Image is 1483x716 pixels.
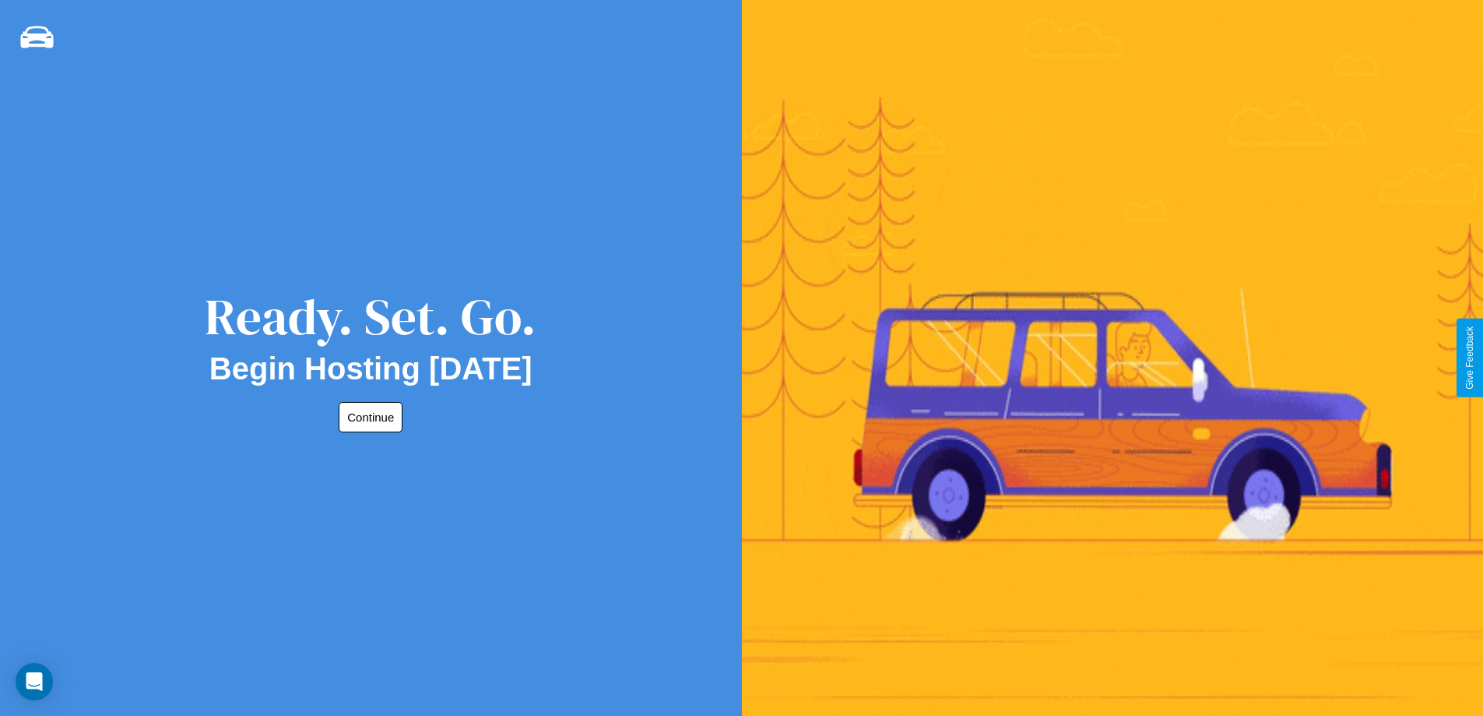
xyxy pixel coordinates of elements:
[16,663,53,700] div: Open Intercom Messenger
[205,282,536,351] div: Ready. Set. Go.
[339,402,402,432] button: Continue
[209,351,532,386] h2: Begin Hosting [DATE]
[1464,326,1475,390] div: Give Feedback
